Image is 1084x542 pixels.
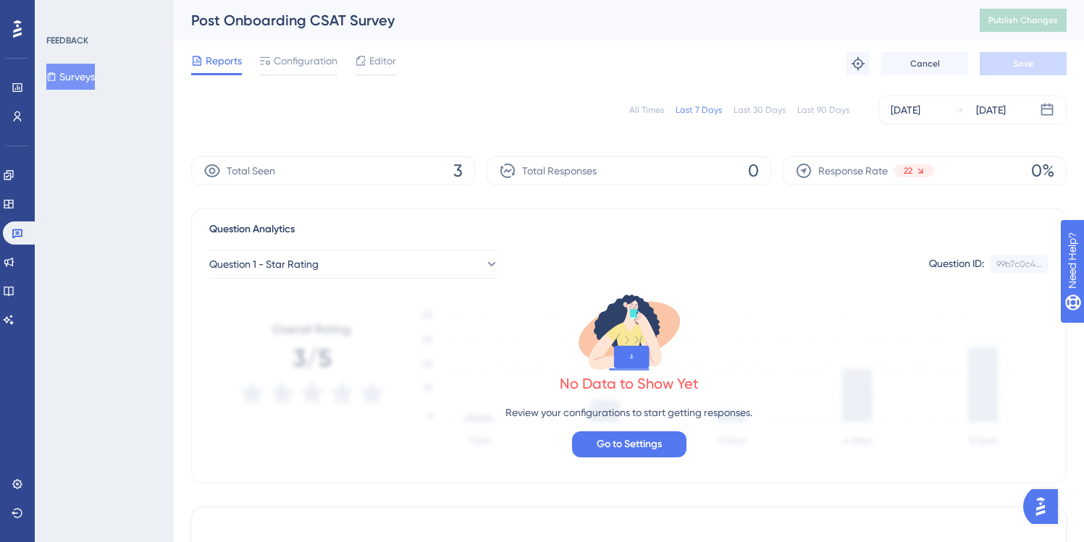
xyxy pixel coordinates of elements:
[505,404,752,421] p: Review your configurations to start getting responses.
[988,14,1058,26] span: Publish Changes
[748,159,759,182] span: 0
[522,162,597,179] span: Total Responses
[891,101,920,119] div: [DATE]
[597,436,662,453] span: Go to Settings
[560,373,699,394] div: No Data to Show Yet
[676,104,722,116] div: Last 7 Days
[227,162,275,179] span: Total Seen
[910,58,940,69] span: Cancel
[209,250,499,279] button: Question 1 - Star Rating
[1013,58,1033,69] span: Save
[980,52,1067,75] button: Save
[929,255,984,274] div: Question ID:
[34,4,91,21] span: Need Help?
[274,52,337,69] span: Configuration
[881,52,968,75] button: Cancel
[1023,485,1067,528] iframe: UserGuiding AI Assistant Launcher
[206,52,242,69] span: Reports
[818,162,888,179] span: Response Rate
[369,52,396,69] span: Editor
[1031,159,1054,182] span: 0%
[976,101,1006,119] div: [DATE]
[996,258,1042,270] div: 99b7c0c4...
[904,165,912,177] span: 22
[191,10,944,30] div: Post Onboarding CSAT Survey
[46,64,95,90] button: Surveys
[572,431,686,457] button: Go to Settings
[453,159,463,182] span: 3
[980,9,1067,32] button: Publish Changes
[209,255,319,273] span: Question 1 - Star Rating
[629,104,664,116] div: All Times
[734,104,786,116] div: Last 30 Days
[46,35,88,46] div: FEEDBACK
[209,221,295,238] span: Question Analytics
[797,104,849,116] div: Last 90 Days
